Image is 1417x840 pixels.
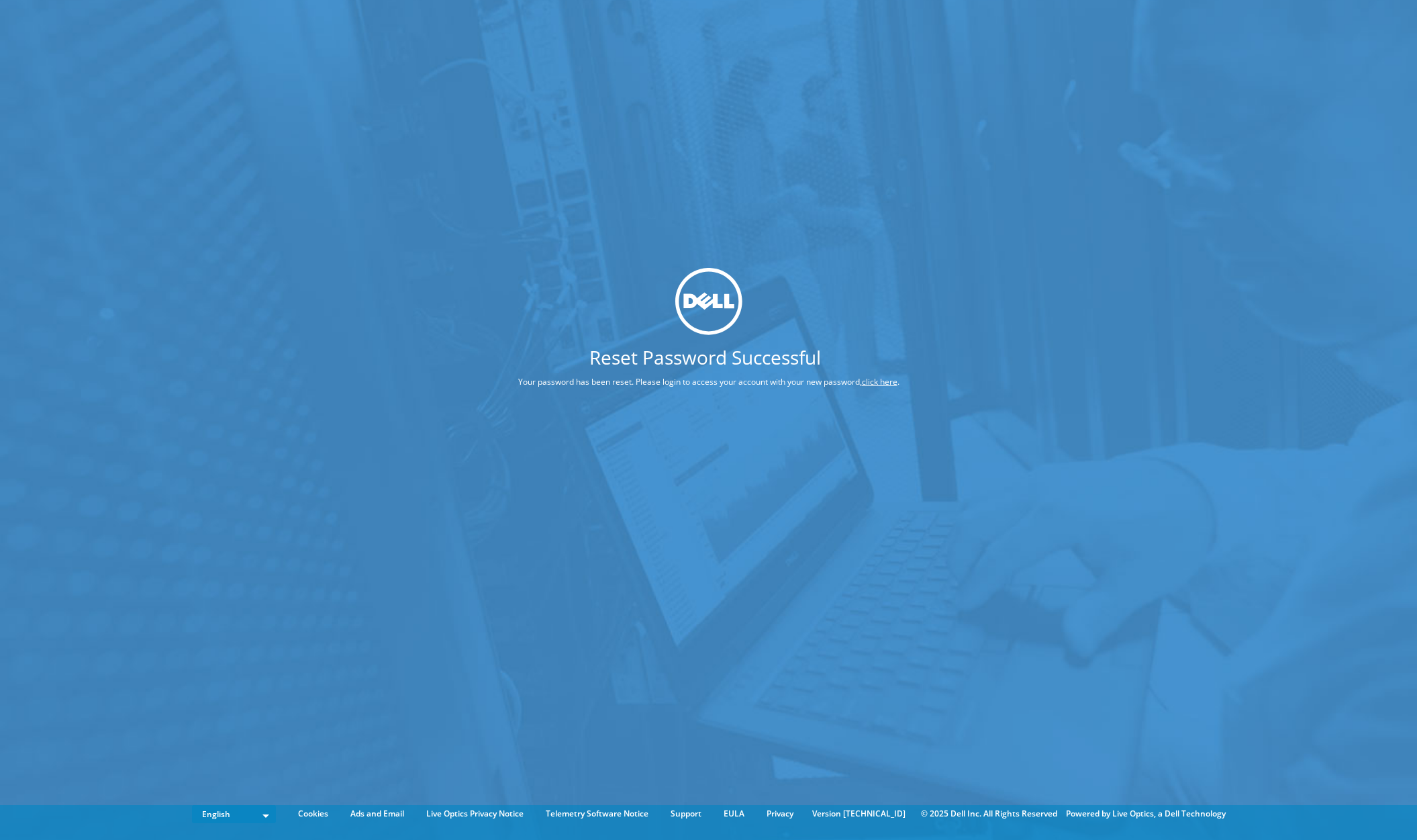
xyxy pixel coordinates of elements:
[862,376,897,387] a: click here
[714,806,754,821] a: EULA
[1066,806,1226,821] li: Powered by Live Optics, a Dell Technology
[288,806,338,821] a: Cookies
[805,806,912,821] li: Version [TECHNICAL_ID]
[468,375,950,389] p: Your password has been reset. Please login to access your account with your new password, .
[340,806,414,821] a: Ads and Email
[914,806,1064,821] li: © 2025 Dell Inc. All Rights Reserved
[756,806,803,821] a: Privacy
[468,348,943,367] h1: Reset Password Successful
[661,806,712,821] a: Support
[416,806,534,821] a: Live Optics Privacy Notice
[675,268,742,335] img: dell_svg_logo.svg
[536,806,658,821] a: Telemetry Software Notice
